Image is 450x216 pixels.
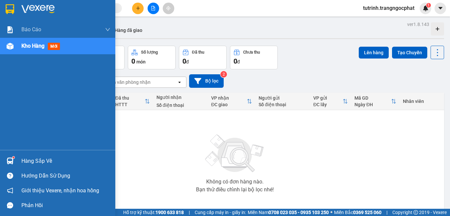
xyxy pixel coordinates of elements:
span: 0 [234,57,237,65]
sup: 2 [220,71,227,78]
span: file-add [151,6,155,11]
div: Không có đơn hàng nào. [206,179,264,184]
div: Người gửi [259,95,307,101]
div: Chọn văn phòng nhận [105,79,151,85]
span: đ [186,59,189,64]
div: ĐC giao [211,102,247,107]
span: 0 [131,57,135,65]
div: ver 1.8.143 [407,21,429,28]
strong: 0708 023 035 - 0935 103 250 [268,210,329,215]
button: Bộ lọc [189,74,224,88]
sup: 1 [13,156,14,158]
button: Hàng đã giao [109,22,148,38]
div: VP nhận [211,95,247,101]
span: question-circle [7,173,13,179]
th: Toggle SortBy [112,93,153,110]
sup: 1 [426,3,431,8]
button: caret-down [435,3,446,14]
div: HTTT [115,102,145,107]
div: Hàng sắp về [21,156,110,166]
div: Số lượng [141,50,158,55]
th: Toggle SortBy [310,93,351,110]
img: logo-vxr [6,4,14,14]
div: Bạn thử điều chỉnh lại bộ lọc nhé! [196,187,274,192]
button: Đã thu0đ [179,46,227,69]
th: Toggle SortBy [351,93,400,110]
span: aim [166,6,171,11]
button: aim [163,3,174,14]
span: đ [237,59,240,64]
span: ⚪️ [330,211,332,214]
svg: open [177,80,182,85]
span: plus [136,6,140,11]
button: Số lượng0món [128,46,176,69]
span: Kho hàng [21,43,44,49]
span: Báo cáo [21,25,41,34]
span: mới [48,43,60,50]
div: Số điện thoại [156,103,205,108]
div: ĐC lấy [313,102,343,107]
span: 1 [427,3,430,8]
div: Đã thu [115,95,145,101]
div: Đã thu [192,50,204,55]
button: Lên hàng [359,47,389,59]
button: plus [132,3,144,14]
span: | [189,209,190,216]
button: Tạo Chuyến [392,47,427,59]
span: Giới thiệu Vexere, nhận hoa hồng [21,186,99,195]
span: Cung cấp máy in - giấy in: [195,209,246,216]
span: 0 [183,57,186,65]
span: Hỗ trợ kỹ thuật: [123,209,184,216]
button: file-add [148,3,159,14]
div: Ngày ĐH [354,102,391,107]
span: tutrinh.trangngocphat [358,4,420,12]
span: Miền Bắc [334,209,381,216]
strong: 0369 525 060 [353,210,381,215]
div: Số điện thoại [259,102,307,107]
img: solution-icon [7,26,14,33]
th: Toggle SortBy [208,93,255,110]
div: Chưa thu [243,50,260,55]
div: Mã GD [354,95,391,101]
div: Tạo kho hàng mới [431,22,444,36]
span: caret-down [437,5,443,11]
img: warehouse-icon [7,157,14,164]
span: Miền Nam [248,209,329,216]
span: món [136,59,146,64]
div: Nhân viên [403,99,441,104]
span: | [386,209,387,216]
strong: 1900 633 818 [155,210,184,215]
img: warehouse-icon [7,43,14,50]
span: notification [7,187,13,194]
span: copyright [413,210,418,215]
div: Người nhận [156,95,205,100]
button: Chưa thu0đ [230,46,278,69]
div: VP gửi [313,95,343,101]
div: Phản hồi [21,201,110,210]
span: message [7,202,13,208]
span: down [105,27,110,32]
img: svg+xml;base64,PHN2ZyBjbGFzcz0ibGlzdC1wbHVnX19zdmciIHhtbG5zPSJodHRwOi8vd3d3LnczLm9yZy8yMDAwL3N2Zy... [202,131,268,177]
div: Hướng dẫn sử dụng [21,171,110,181]
img: icon-new-feature [423,5,429,11]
